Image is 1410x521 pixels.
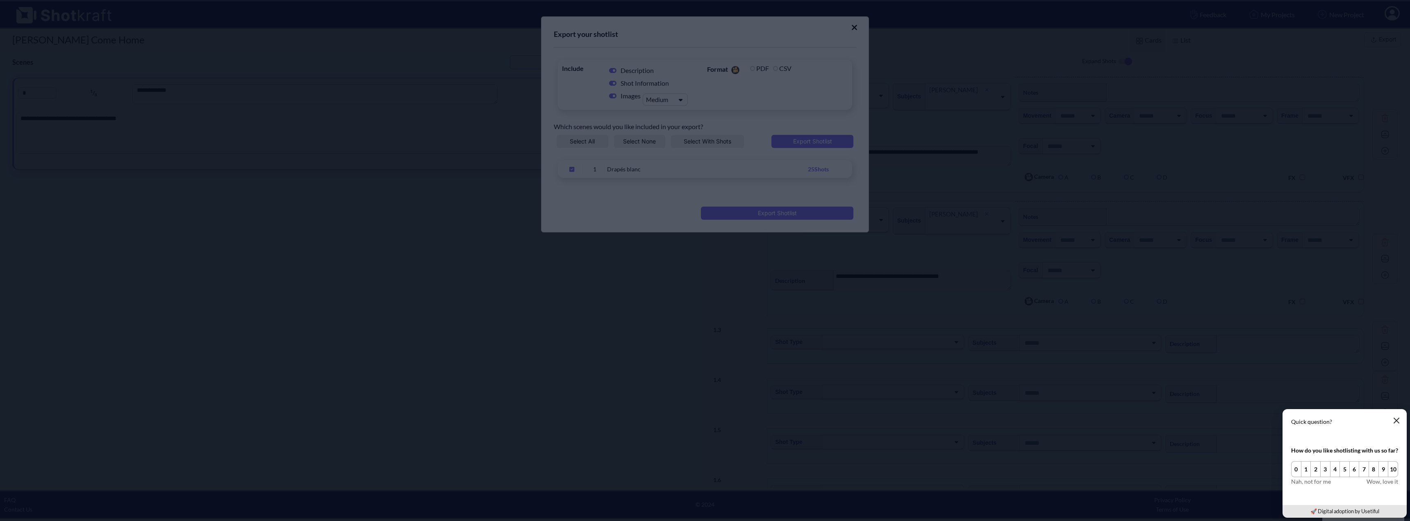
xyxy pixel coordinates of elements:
button: 3 [1320,461,1330,477]
button: 0 [1291,461,1301,477]
a: 🚀 Digital adoption by Usetiful [1310,508,1379,514]
button: 10 [1388,461,1398,477]
button: 4 [1330,461,1340,477]
button: 5 [1339,461,1350,477]
span: Wow, love it [1367,477,1398,486]
button: 9 [1378,461,1389,477]
button: 8 [1369,461,1379,477]
p: Quick question? [1291,418,1398,426]
div: How do you like shotlisting with us so far? [1291,446,1398,455]
div: Online [6,7,76,13]
button: 7 [1359,461,1369,477]
span: Nah, not for me [1291,477,1331,486]
button: 6 [1349,461,1360,477]
button: 1 [1301,461,1311,477]
button: 2 [1310,461,1321,477]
